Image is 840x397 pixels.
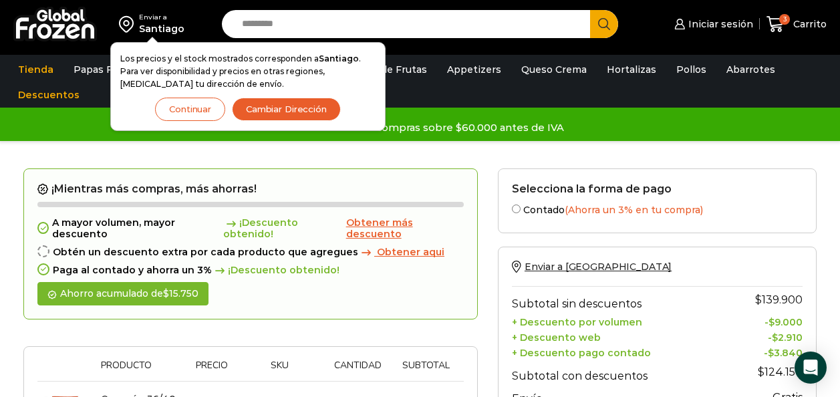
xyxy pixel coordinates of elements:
a: Pulpa de Frutas [343,57,434,82]
span: $ [163,287,169,299]
a: Hortalizas [600,57,663,82]
button: Cambiar Dirección [232,98,341,121]
span: $ [768,316,775,328]
th: Precio [185,360,239,381]
strong: Santiago [319,53,359,63]
span: ¡Descuento obtenido! [212,265,339,276]
a: Obtener más descuento [346,217,464,240]
span: Obtener más descuento [346,217,413,240]
button: Continuar [155,98,225,121]
div: Obtén un descuento extra por cada producto que agregues [37,247,464,258]
th: + Descuento web [512,328,733,344]
a: Abarrotes [720,57,782,82]
td: - [733,344,803,359]
th: Sku [239,360,321,381]
a: Tienda [11,57,60,82]
div: Paga al contado y ahorra un 3% [37,265,464,276]
span: Obtener aqui [377,246,444,258]
bdi: 139.900 [755,293,803,306]
a: Pollos [670,57,713,82]
div: Santiago [139,22,184,35]
span: $ [772,332,778,344]
th: Producto [94,360,185,381]
div: Open Intercom Messenger [795,352,827,384]
button: Search button [590,10,618,38]
span: Carrito [790,17,827,31]
input: Contado(Ahorra un 3% en tu compra) [512,205,521,213]
bdi: 9.000 [768,316,803,328]
th: Cantidad [321,360,395,381]
th: Subtotal sin descuentos [512,286,733,313]
div: A mayor volumen, mayor descuento [37,217,464,240]
bdi: 124.150 [758,366,803,378]
span: $ [755,293,762,306]
bdi: 15.750 [163,287,198,299]
a: Enviar a [GEOGRAPHIC_DATA] [512,261,672,273]
bdi: 2.910 [772,332,803,344]
span: ¡Descuento obtenido! [223,217,343,240]
td: - [733,313,803,329]
th: Subtotal [395,360,457,381]
span: $ [768,347,774,359]
a: Appetizers [440,57,508,82]
a: Iniciar sesión [671,11,752,37]
h2: ¡Mientras más compras, más ahorras! [37,182,464,196]
th: + Descuento por volumen [512,313,733,329]
a: Queso Crema [515,57,593,82]
a: Papas Fritas [67,57,141,82]
th: Subtotal con descuentos [512,359,733,386]
td: - [733,328,803,344]
img: address-field-icon.svg [119,13,139,35]
span: (Ahorra un 3% en tu compra) [565,204,703,216]
div: Ahorro acumulado de [37,282,208,305]
span: Iniciar sesión [685,17,753,31]
h2: Selecciona la forma de pago [512,182,803,195]
div: Enviar a [139,13,184,22]
a: 3 Carrito [766,9,827,40]
a: Obtener aqui [358,247,444,258]
bdi: 3.840 [768,347,803,359]
a: Descuentos [11,82,86,108]
p: Los precios y el stock mostrados corresponden a . Para ver disponibilidad y precios en otras regi... [120,52,376,91]
th: + Descuento pago contado [512,344,733,359]
span: Enviar a [GEOGRAPHIC_DATA] [525,261,672,273]
span: $ [758,366,764,378]
label: Contado [512,202,803,216]
span: 3 [779,14,790,25]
